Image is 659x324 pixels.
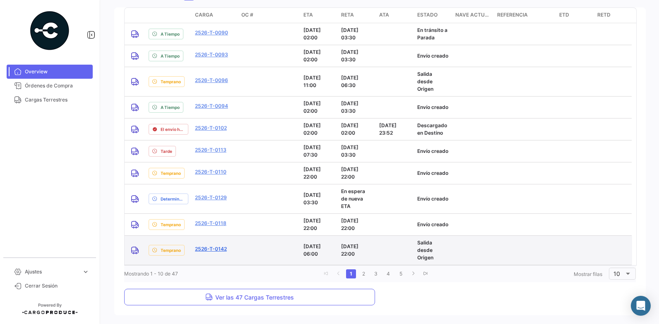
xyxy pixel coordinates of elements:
span: Ajustes [25,268,79,276]
span: Órdenes de Compra [25,82,89,89]
datatable-header-cell: Carga [192,8,238,23]
datatable-header-cell: ETA [300,8,338,23]
span: [DATE] 03:30 [341,144,358,158]
li: page 5 [394,267,407,281]
a: Cargas Terrestres [7,93,93,107]
span: [DATE] 06:30 [341,75,358,88]
span: [DATE] 22:00 [341,166,358,180]
datatable-header-cell: Referencia [494,8,556,23]
span: RETD [597,11,611,19]
span: Salida desde Origen [417,71,433,92]
span: [DATE] 03:30 [341,100,358,114]
span: [DATE] 06:00 [303,243,321,257]
span: En espera de nueva ETA [341,188,365,209]
span: [DATE] 02:00 [303,49,321,63]
a: go to first page [321,269,331,278]
span: Estado [417,11,438,19]
a: 2526-T-0129 [195,194,227,201]
span: Carga [195,11,213,19]
span: Ver las 47 Cargas Terrestres [205,294,294,301]
span: Envío creado [417,148,448,154]
span: Cerrar Sesión [25,282,89,290]
span: A Tiempo [161,53,180,59]
span: ETD [559,11,569,19]
span: ETA [303,11,313,19]
span: Mostrando 1 - 10 de 47 [124,271,178,277]
li: page 2 [357,267,370,281]
span: A Tiempo [161,104,180,111]
datatable-header-cell: transportMode [125,8,145,23]
span: RETA [341,11,354,19]
span: Salida desde Origen [417,239,433,261]
span: Envío creado [417,53,448,59]
a: 2526-T-0118 [195,220,226,227]
span: Determinando [161,196,185,202]
span: Temprano [161,221,181,228]
datatable-header-cell: Nave actual [452,8,494,23]
span: Envío creado [417,104,448,110]
li: page 4 [382,267,394,281]
span: Descargado en Destino [417,122,447,136]
a: 2526-T-0142 [195,245,227,253]
span: Overview [25,68,89,75]
span: [DATE] 02:00 [303,122,321,136]
span: Temprano [161,247,181,254]
span: Mostrar filas [574,271,602,277]
datatable-header-cell: ATA [376,8,414,23]
span: Envío creado [417,170,448,176]
a: go to next page [408,269,418,278]
span: [DATE] 23:52 [379,122,397,136]
a: 2526-T-0113 [195,146,226,154]
span: [DATE] 22:00 [341,243,358,257]
span: [DATE] 07:30 [303,144,321,158]
li: page 1 [345,267,357,281]
a: 5 [396,269,406,278]
a: 2526-T-0102 [195,124,227,132]
a: go to previous page [334,269,344,278]
a: 2526-T-0094 [195,102,228,110]
span: [DATE] 02:00 [303,100,321,114]
a: 2526-T-0110 [195,168,226,176]
a: 2 [358,269,368,278]
button: Ver las 47 Cargas Terrestres [124,289,375,305]
span: [DATE] 22:00 [341,218,358,231]
span: Temprano [161,78,181,85]
datatable-header-cell: RETD [594,8,632,23]
span: expand_more [82,268,89,276]
a: 2526-T-0096 [195,77,228,84]
span: [DATE] 03:30 [303,192,321,206]
span: [DATE] 11:00 [303,75,321,88]
span: En tránsito a Parada [417,27,447,41]
span: OC # [241,11,253,19]
a: 1 [346,269,356,278]
datatable-header-cell: OC # [238,8,300,23]
span: Tarde [161,148,172,155]
a: 2526-T-0090 [195,29,228,36]
span: [DATE] 03:30 [341,27,358,41]
span: El envío ha llegado. [161,126,185,133]
datatable-header-cell: Estado [414,8,452,23]
span: [DATE] 22:00 [303,218,321,231]
span: [DATE] 02:00 [303,27,321,41]
span: [DATE] 22:00 [303,166,321,180]
div: Abrir Intercom Messenger [631,296,651,316]
a: 3 [371,269,381,278]
datatable-header-cell: delayStatus [145,8,192,23]
span: A Tiempo [161,31,180,37]
span: 10 [613,270,620,277]
span: [DATE] 03:30 [341,49,358,63]
a: 2526-T-0093 [195,51,228,58]
a: 4 [383,269,393,278]
span: Temprano [161,170,181,177]
a: Overview [7,65,93,79]
span: Referencia [497,11,528,19]
datatable-header-cell: RETA [338,8,376,23]
datatable-header-cell: ETD [556,8,594,23]
a: go to last page [421,269,431,278]
span: ATA [379,11,389,19]
span: [DATE] 02:00 [341,122,358,136]
span: Nave actual [455,11,491,19]
li: page 3 [370,267,382,281]
span: Cargas Terrestres [25,96,89,104]
a: Órdenes de Compra [7,79,93,93]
